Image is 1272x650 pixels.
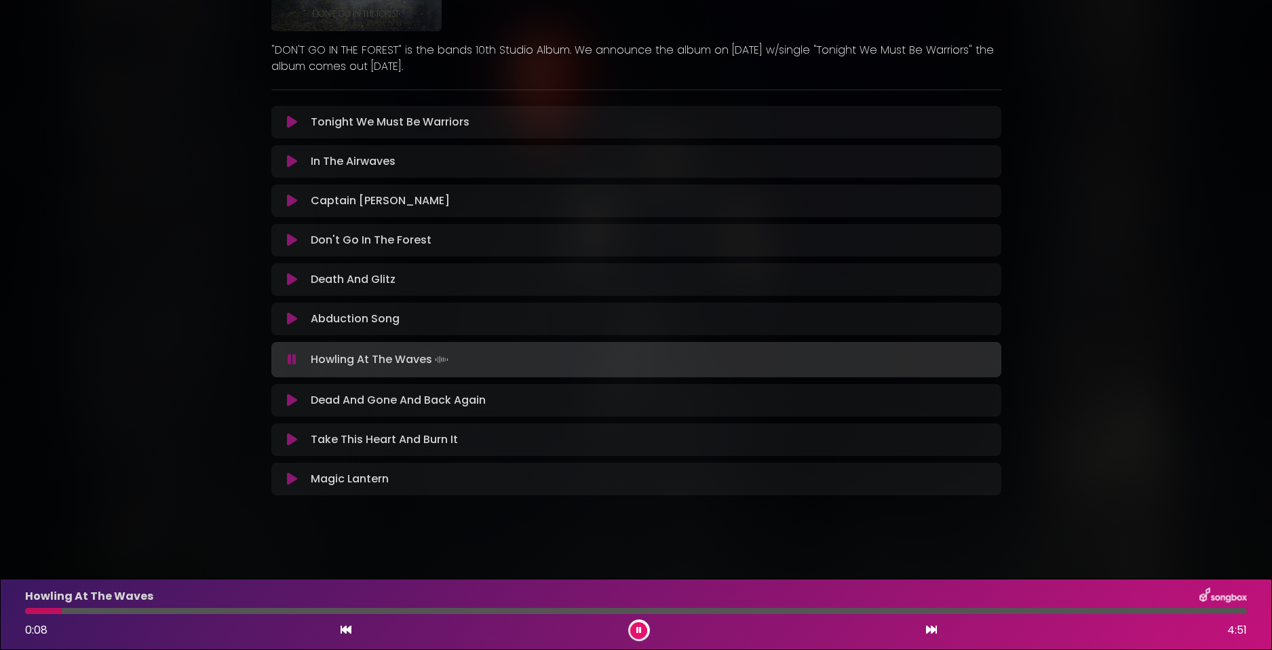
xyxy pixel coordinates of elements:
p: Dead And Gone And Back Again [311,392,486,408]
p: Tonight We Must Be Warriors [311,114,469,130]
p: Take This Heart And Burn It [311,432,458,448]
p: In The Airwaves [311,153,396,170]
p: Captain [PERSON_NAME] [311,193,450,209]
p: "DON'T GO IN THE FOREST" is the bands 10th Studio Album. We announce the album on [DATE] w/single... [271,42,1001,75]
p: Magic Lantern [311,471,389,487]
p: Howling At The Waves [311,350,451,369]
img: waveform4.gif [432,350,451,369]
p: Don't Go In The Forest [311,232,431,248]
p: Death And Glitz [311,271,396,288]
p: Abduction Song [311,311,400,327]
